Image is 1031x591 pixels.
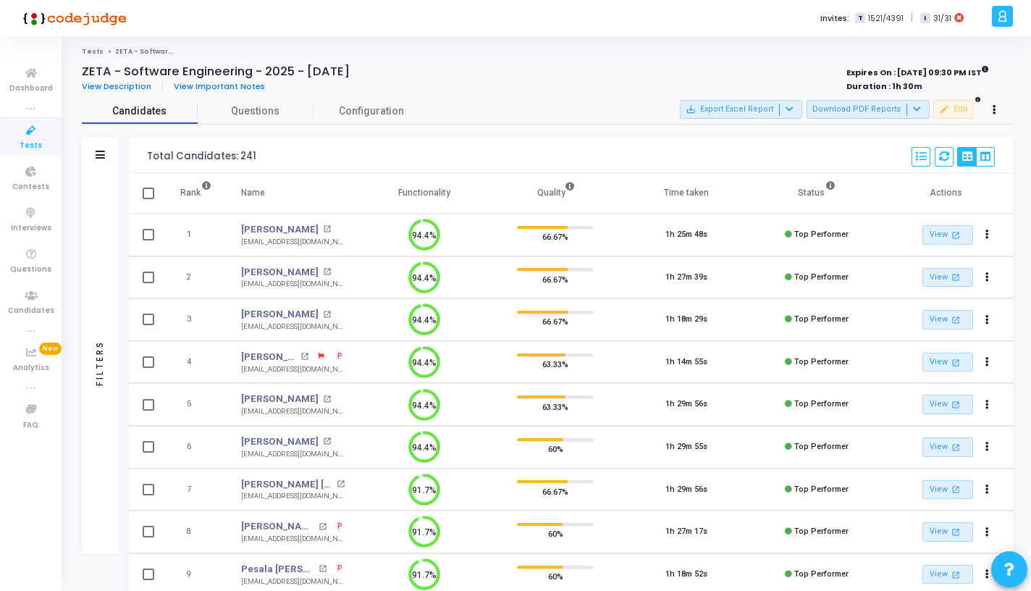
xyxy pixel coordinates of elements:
a: View [922,437,973,457]
mat-icon: open_in_new [949,526,961,538]
mat-icon: open_in_new [337,480,345,488]
span: 63.33% [542,399,568,414]
mat-icon: open_in_new [323,395,331,403]
div: 1h 18m 29s [665,314,707,326]
button: Actions [977,310,997,330]
strong: Duration : 1h 30m [846,80,922,92]
td: 2 [165,256,227,299]
span: Questions [198,104,313,119]
img: logo [18,4,127,33]
label: Invites: [820,12,849,25]
div: [EMAIL_ADDRESS][DOMAIN_NAME] [241,534,345,545]
span: T [855,13,864,24]
span: P [337,563,342,574]
span: 66.67% [542,314,568,329]
div: 1h 18m 52s [665,569,707,581]
a: [PERSON_NAME] Deep [241,350,297,364]
mat-icon: open_in_new [323,311,331,319]
strong: Expires On : [DATE] 09:30 PM IST [846,63,989,79]
span: Top Performer [794,442,849,451]
div: [EMAIL_ADDRESS][DOMAIN_NAME] [241,364,345,375]
span: 63.33% [542,357,568,372]
span: 60% [548,527,563,541]
td: 7 [165,469,227,511]
span: Questions [10,264,51,276]
span: FAQ [23,419,38,432]
div: [EMAIL_ADDRESS][DOMAIN_NAME] [241,491,345,502]
mat-icon: save_alt [686,104,696,114]
span: | [911,10,913,25]
button: Actions [977,522,997,542]
a: [PERSON_NAME] [241,307,319,322]
a: View [922,268,973,288]
span: Top Performer [794,399,849,408]
a: View [922,480,973,500]
span: Interviews [11,222,51,235]
div: [EMAIL_ADDRESS][DOMAIN_NAME] [241,406,345,417]
div: [EMAIL_ADDRESS][DOMAIN_NAME] [241,449,345,460]
div: Name [241,185,265,201]
div: 1h 29m 56s [665,398,707,411]
div: 1h 14m 55s [665,356,707,369]
span: 66.67% [542,272,568,286]
mat-icon: open_in_new [949,441,961,453]
div: View Options [957,147,995,167]
span: I [920,13,930,24]
button: Actions [977,267,997,288]
span: Candidates [8,305,54,317]
mat-icon: open_in_new [949,483,961,495]
div: 1h 29m 55s [665,441,707,453]
a: Pesala [PERSON_NAME] [241,562,315,577]
td: 8 [165,511,227,553]
mat-icon: open_in_new [319,565,327,573]
a: View [922,395,973,414]
td: 6 [165,426,227,469]
button: Actions [977,225,997,246]
div: 1h 29m 56s [665,484,707,496]
a: View [922,310,973,330]
span: Configuration [339,104,404,119]
span: Contests [12,181,49,193]
a: View Description [82,82,163,91]
mat-icon: open_in_new [949,314,961,326]
button: Actions [977,437,997,458]
th: Functionality [359,173,490,214]
nav: breadcrumb [82,47,1013,56]
mat-icon: open_in_new [949,569,961,581]
span: Dashboard [9,83,53,95]
a: View Important Notes [163,82,276,91]
span: New [39,343,62,355]
span: 31/31 [933,12,951,25]
span: 60% [548,569,563,584]
div: Total Candidates: 241 [147,151,256,162]
span: Top Performer [794,314,849,324]
a: [PERSON_NAME] [241,519,315,534]
div: Filters [93,283,106,443]
td: 5 [165,383,227,426]
mat-icon: open_in_new [300,353,308,361]
a: Tests [82,47,104,56]
td: 3 [165,298,227,341]
button: Actions [977,352,997,372]
a: [PERSON_NAME] [241,265,319,280]
mat-icon: open_in_new [949,356,961,369]
div: [EMAIL_ADDRESS][DOMAIN_NAME] [241,322,345,332]
mat-icon: open_in_new [949,229,961,241]
mat-icon: open_in_new [323,268,331,276]
button: Export Excel Report [680,100,802,119]
th: Quality [490,173,621,214]
th: Actions [882,173,1013,214]
div: 1h 27m 39s [665,272,707,284]
span: Candidates [82,104,198,119]
div: [EMAIL_ADDRESS][DOMAIN_NAME] [241,237,345,248]
span: Top Performer [794,569,849,579]
th: Rank [165,173,227,214]
button: Actions [977,564,997,584]
a: View [922,225,973,245]
a: [PERSON_NAME] [241,222,319,237]
span: 66.67% [542,230,568,244]
span: P [337,351,342,362]
mat-icon: open_in_new [323,437,331,445]
span: Top Performer [794,230,849,239]
button: Edit [933,100,973,119]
